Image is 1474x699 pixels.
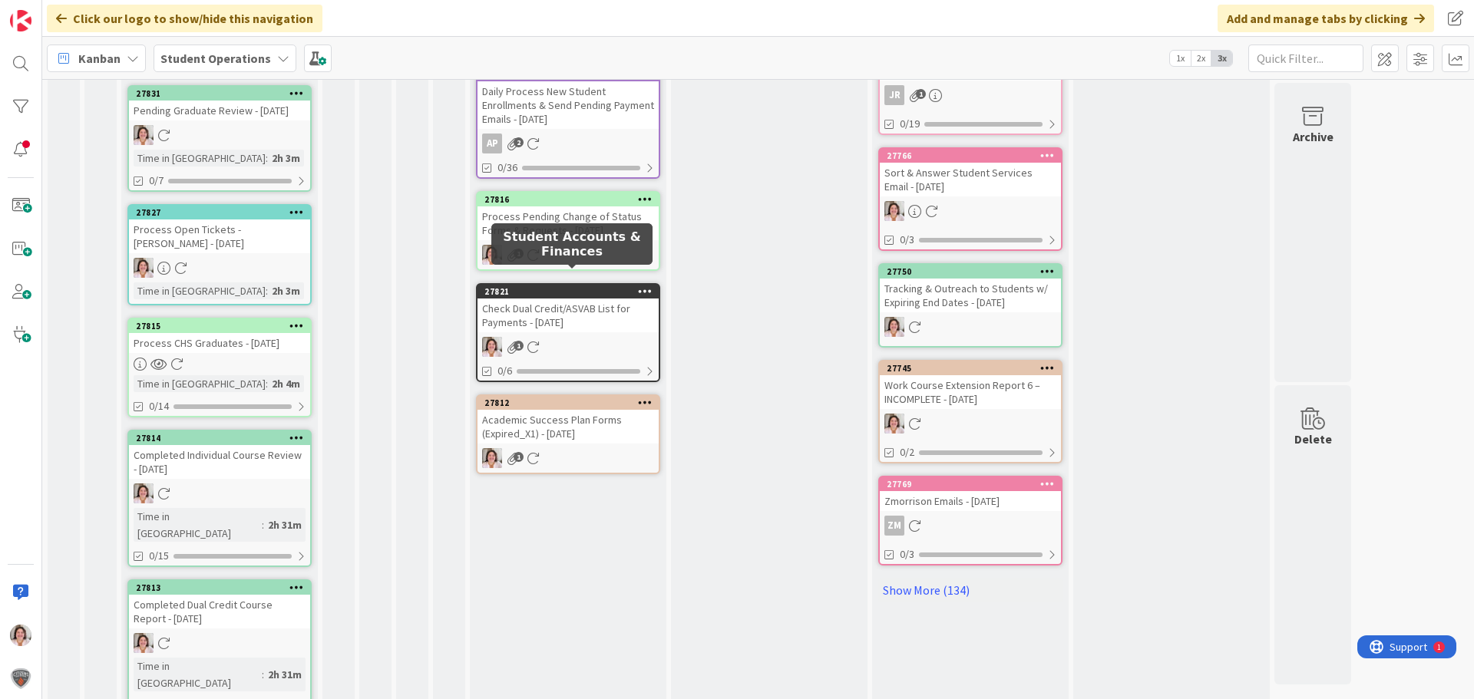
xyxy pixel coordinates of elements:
div: 27750 [880,265,1061,279]
span: : [262,516,264,533]
input: Quick Filter... [1248,45,1363,72]
div: Time in [GEOGRAPHIC_DATA] [134,508,262,542]
div: 27814Completed Individual Course Review - [DATE] [129,431,310,479]
div: Check Dual Credit/ASVAB List for Payments - [DATE] [478,298,659,332]
div: 27813 [136,582,310,593]
div: 27831 [129,87,310,101]
div: 27812Academic Success Plan Forms (Expired_X1) - [DATE] [478,396,659,443]
span: 0/14 [149,398,169,414]
img: EW [482,245,502,265]
div: Completed Individual Course Review - [DATE] [129,445,310,479]
div: Time in [GEOGRAPHIC_DATA] [134,375,266,392]
div: AP [478,134,659,153]
div: 1 [80,6,84,18]
div: Time in [GEOGRAPHIC_DATA] [134,658,262,691]
a: Show More (134) [878,578,1063,602]
div: 27766 [887,150,1061,161]
div: 2h 31m [264,516,306,533]
img: Visit kanbanzone.com [10,10,31,31]
span: : [266,282,268,299]
a: 27814Completed Individual Course Review - [DATE]EWTime in [GEOGRAPHIC_DATA]:2h 31m0/15 [127,430,312,567]
div: 27815 [136,321,310,331]
div: 27750Tracking & Outreach to Students w/ Expiring End Dates - [DATE] [880,265,1061,312]
div: AP [482,134,502,153]
div: 2h 3m [268,282,304,299]
div: EW [129,125,310,145]
div: Tracking & Outreach to Students w/ Expiring End Dates - [DATE] [880,279,1061,312]
div: 27769 [880,477,1061,491]
div: Academic Success Plan Forms (Expired_X1) - [DATE] [478,410,659,443]
span: Support [32,2,70,21]
span: : [266,375,268,392]
div: 27816Process Pending Change of Status Forms & Requests - [DATE] [478,193,659,240]
div: 27815 [129,319,310,333]
span: 1x [1170,51,1191,66]
img: EW [134,633,154,653]
a: 27821Check Dual Credit/ASVAB List for Payments - [DATE]EW0/6 [476,283,660,382]
div: JR [880,85,1061,105]
span: 0/2 [900,444,914,460]
div: Delete [1294,430,1332,448]
h5: Student Accounts & Finances [497,229,646,259]
div: 27769Zmorrison Emails - [DATE] [880,477,1061,511]
img: EW [884,414,904,434]
div: 2h 4m [268,375,304,392]
span: 1 [916,89,926,99]
div: 27814 [136,433,310,443]
div: 27745Work Course Extension Report 6 – INCOMPLETE - [DATE] [880,361,1061,409]
div: ZM [880,516,1061,536]
span: 0/36 [497,160,517,176]
img: EW [884,317,904,337]
div: EW [880,317,1061,337]
a: 27815Process CHS Graduates - [DATE]Time in [GEOGRAPHIC_DATA]:2h 4m0/14 [127,318,312,417]
div: Completed Dual Credit Course Report - [DATE] [129,595,310,628]
a: 27816Process Pending Change of Status Forms & Requests - [DATE]EW [476,191,660,271]
div: Process Pending Change of Status Forms & Requests - [DATE] [478,206,659,240]
span: 0/6 [497,363,512,379]
div: EW [129,483,310,503]
div: 27821 [484,286,659,297]
span: 0/7 [149,173,164,189]
div: Archive [1293,127,1334,146]
img: EW [134,125,154,145]
div: 27827 [136,207,310,218]
div: 2h 3m [268,150,304,167]
div: EW [478,245,659,265]
div: 27809Daily Process New Student Enrollments & Send Pending Payment Emails - [DATE] [478,68,659,129]
a: 27812Academic Success Plan Forms (Expired_X1) - [DATE]EW [476,394,660,474]
div: Add and manage tabs by clicking [1218,5,1434,32]
a: 27750Tracking & Outreach to Students w/ Expiring End Dates - [DATE]EW [878,263,1063,348]
a: 27766Sort & Answer Student Services Email - [DATE]EW0/3 [878,147,1063,251]
span: Kanban [78,49,121,68]
div: 27766Sort & Answer Student Services Email - [DATE] [880,149,1061,196]
span: 0/3 [900,546,914,562]
div: 27750 [887,266,1061,277]
span: 1 [514,341,524,351]
span: : [262,666,264,683]
img: EW [10,625,31,646]
div: Zmorrison Emails - [DATE] [880,491,1061,511]
img: EW [884,201,904,221]
div: EW [880,201,1061,221]
div: 27812 [484,397,659,408]
div: 27814 [129,431,310,445]
div: Process Open Tickets - [PERSON_NAME] - [DATE] [129,219,310,253]
div: Sort & Answer Student Services Email - [DATE] [880,163,1061,196]
img: EW [134,483,154,503]
div: 27812 [478,396,659,410]
div: 27766 [880,149,1061,163]
div: 27831 [136,88,310,99]
div: 27816 [484,194,659,205]
span: 1 [514,452,524,462]
div: 27831Pending Graduate Review - [DATE] [129,87,310,120]
img: avatar [10,668,31,689]
a: 27769Zmorrison Emails - [DATE]ZM0/3 [878,476,1063,565]
div: JR [884,85,904,105]
div: 27827Process Open Tickets - [PERSON_NAME] - [DATE] [129,206,310,253]
div: EW [478,337,659,357]
a: Student Services Phone Call - [PERSON_NAME]JR0/19 [878,31,1063,135]
div: Pending Graduate Review - [DATE] [129,101,310,120]
span: 0/19 [900,116,920,132]
div: Process CHS Graduates - [DATE] [129,333,310,353]
div: 27745 [887,363,1061,374]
